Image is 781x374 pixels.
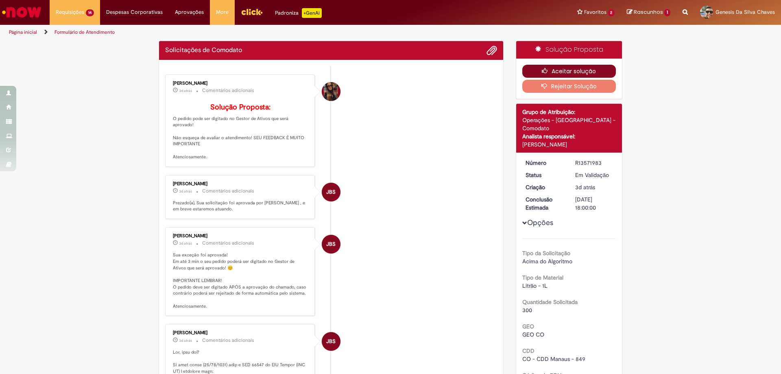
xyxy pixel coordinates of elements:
[179,189,192,194] span: 3d atrás
[179,338,192,343] time: 26/09/2025 17:32:25
[584,8,606,16] span: Favoritos
[522,249,570,257] b: Tipo da Solicitação
[202,240,254,247] small: Comentários adicionais
[173,81,308,86] div: [PERSON_NAME]
[522,331,544,338] span: GEO CO
[241,6,263,18] img: click_logo_yellow_360x200.png
[179,241,192,246] span: 3d atrás
[216,8,229,16] span: More
[522,116,616,132] div: Operações - [GEOGRAPHIC_DATA] - Comodato
[519,159,569,167] dt: Número
[575,184,595,191] time: 26/09/2025 17:20:10
[522,355,585,363] span: CO - CDD Manaus - 849
[210,103,271,112] b: Solução Proposta:
[519,171,569,179] dt: Status
[275,8,322,18] div: Padroniza
[179,241,192,246] time: 26/09/2025 17:32:47
[322,82,340,101] div: Desiree da Silva Germano
[179,88,192,93] time: 27/09/2025 11:01:34
[173,252,308,309] p: Sua exceção foi aprovada! Em até 3 min o seu pedido poderá ser digitado no Gestor de Ativos que s...
[326,234,336,254] span: JBS
[627,9,670,16] a: Rascunhos
[575,184,595,191] span: 3d atrás
[516,41,622,59] div: Solução Proposta
[302,8,322,18] p: +GenAi
[522,306,532,314] span: 300
[179,88,192,93] span: 3d atrás
[519,195,569,212] dt: Conclusão Estimada
[522,108,616,116] div: Grupo de Atribuição:
[634,8,663,16] span: Rascunhos
[522,298,578,306] b: Quantidade Solicitada
[173,200,308,212] p: Prezado(a), Sua solicitação foi aprovada por [PERSON_NAME] , e em breve estaremos atuando.
[575,159,613,167] div: R13571983
[179,338,192,343] span: 3d atrás
[608,9,615,16] span: 2
[575,183,613,191] div: 26/09/2025 17:20:10
[522,258,572,265] span: Acima do Algoritmo
[1,4,43,20] img: ServiceNow
[9,29,37,35] a: Página inicial
[173,234,308,238] div: [PERSON_NAME]
[106,8,163,16] span: Despesas Corporativas
[522,140,616,149] div: [PERSON_NAME]
[6,25,515,40] ul: Trilhas de página
[322,235,340,254] div: Jacqueline Batista Shiota
[522,282,548,289] span: Litrão - 1L
[322,332,340,351] div: Jacqueline Batista Shiota
[55,29,115,35] a: Formulário de Atendimento
[175,8,204,16] span: Aprovações
[575,171,613,179] div: Em Validação
[522,65,616,78] button: Aceitar solução
[173,182,308,186] div: [PERSON_NAME]
[202,87,254,94] small: Comentários adicionais
[202,188,254,195] small: Comentários adicionais
[716,9,775,15] span: Genesis Da Silva Chaves
[326,182,336,202] span: JBS
[322,183,340,201] div: Jacqueline Batista Shiota
[173,330,308,335] div: [PERSON_NAME]
[486,45,497,56] button: Adicionar anexos
[165,47,242,54] h2: Solicitações de Comodato Histórico de tíquete
[522,323,534,330] b: GEO
[326,332,336,351] span: JBS
[202,337,254,344] small: Comentários adicionais
[86,9,94,16] span: 14
[522,347,534,354] b: CDD
[522,80,616,93] button: Rejeitar Solução
[179,189,192,194] time: 26/09/2025 17:32:52
[664,9,670,16] span: 1
[173,103,308,160] p: O pedido pode ser digitado no Gestor de Ativos que será aprovado! Não esqueça de avaliar o atendi...
[519,183,569,191] dt: Criação
[522,132,616,140] div: Analista responsável:
[575,195,613,212] div: [DATE] 18:00:00
[522,274,563,281] b: Tipo de Material
[56,8,84,16] span: Requisições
